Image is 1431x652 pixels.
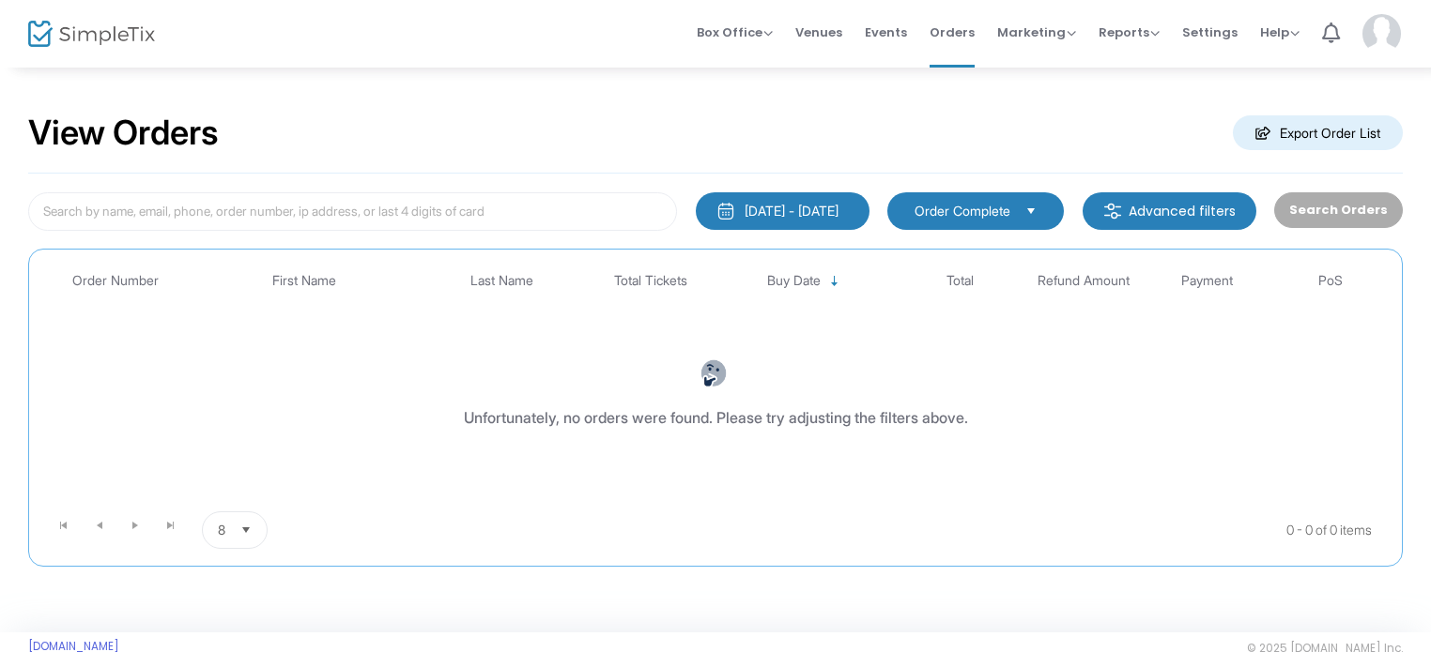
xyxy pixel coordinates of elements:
span: Help [1260,23,1300,41]
kendo-pager-info: 0 - 0 of 0 items [454,511,1372,549]
th: Refund Amount [1022,259,1146,303]
h2: View Orders [28,113,219,154]
span: Marketing [997,23,1076,41]
span: Reports [1099,23,1160,41]
span: Buy Date [767,273,821,289]
span: First Name [272,273,336,289]
span: Events [865,8,907,56]
div: Data table [38,259,1393,504]
span: Orders [930,8,975,56]
span: Settings [1182,8,1238,56]
m-button: Export Order List [1233,115,1403,150]
div: Unfortunately, no orders were found. Please try adjusting the filters above. [464,406,968,429]
span: Payment [1181,273,1233,289]
div: [DATE] - [DATE] [745,202,839,220]
span: Box Office [697,23,773,41]
img: filter [1103,202,1122,220]
img: monthly [716,202,735,220]
span: Last Name [470,273,533,289]
m-button: Advanced filters [1083,192,1256,230]
span: PoS [1318,273,1343,289]
th: Total [898,259,1022,303]
button: Select [1018,201,1044,221]
input: Search by name, email, phone, order number, ip address, or last 4 digits of card [28,192,677,231]
button: [DATE] - [DATE] [696,192,869,230]
img: face-thinking.png [700,359,728,387]
span: Order Number [72,273,159,289]
th: Total Tickets [589,259,713,303]
span: Venues [795,8,842,56]
span: Sortable [827,274,842,289]
button: Select [233,512,259,548]
span: Order Complete [915,202,1010,220]
span: 8 [218,521,225,539]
